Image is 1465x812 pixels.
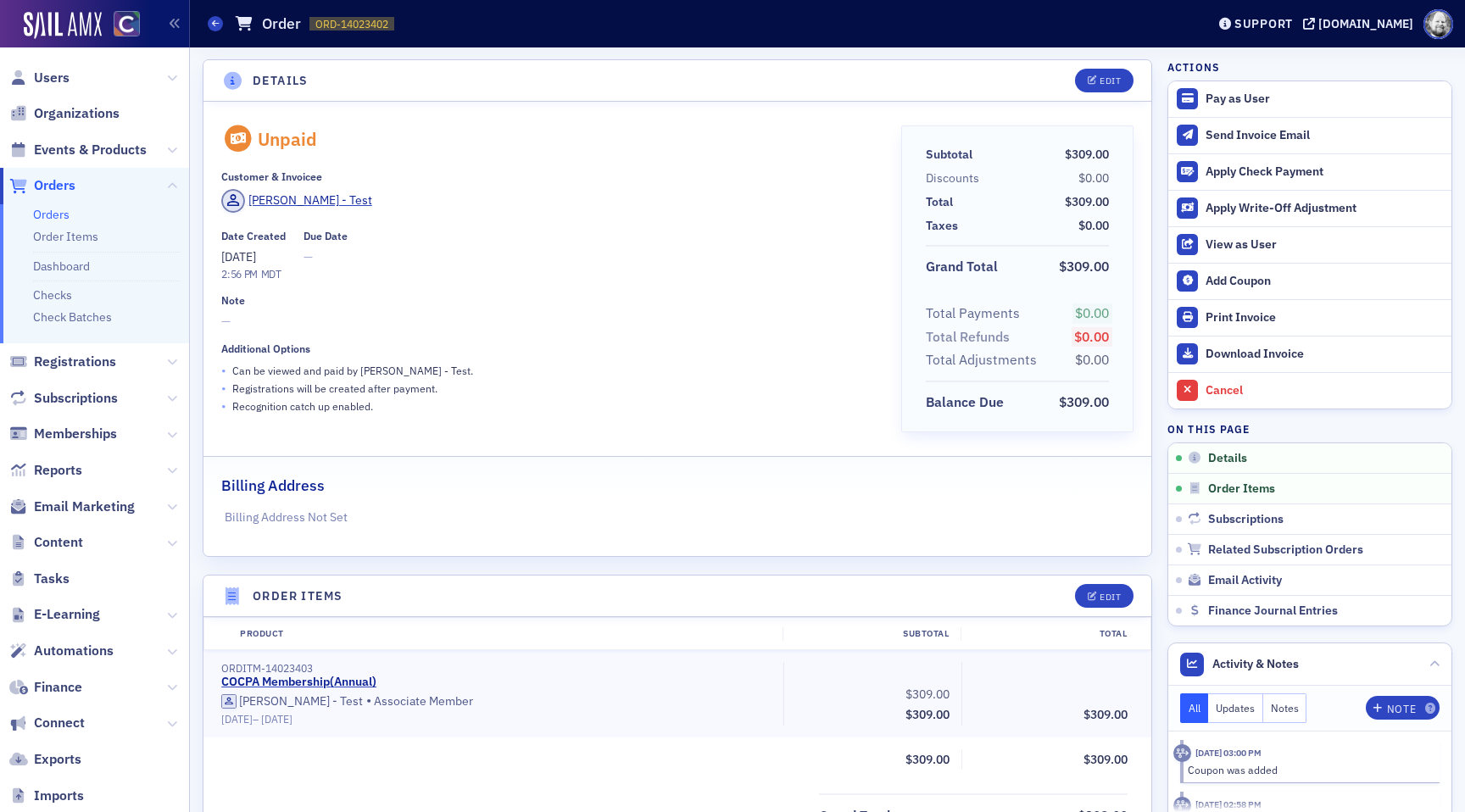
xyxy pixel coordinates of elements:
button: Edit [1075,584,1134,608]
div: Note [221,294,245,307]
a: Orders [33,207,70,222]
div: Download Invoice [1206,347,1443,362]
a: Orders [9,176,75,195]
span: Email Activity [1208,573,1282,588]
div: Product [228,627,783,641]
div: Grand Total [926,257,998,277]
span: [DATE] [221,712,253,726]
span: Activity & Notes [1212,655,1299,673]
p: Can be viewed and paid by [PERSON_NAME] - Test . [232,363,473,378]
div: Print Invoice [1206,310,1443,325]
time: 2:56 PM [221,267,258,281]
span: Email Marketing [34,498,135,516]
button: Cancel [1168,372,1451,409]
div: [DOMAIN_NAME] [1318,16,1413,31]
span: Related Subscription Orders [1208,542,1363,558]
button: Note [1366,696,1440,720]
span: Tasks [34,570,70,588]
span: Discounts [926,170,985,187]
span: $0.00 [1075,351,1109,368]
div: Total [926,193,953,211]
h1: Order [262,14,301,34]
span: Total [926,193,959,211]
span: Subscriptions [1208,512,1284,527]
time: 9/11/2025 03:00 PM [1195,747,1262,759]
a: Print Invoice [1168,299,1451,336]
p: Billing Address Not Set [225,509,1131,526]
span: Subtotal [926,146,978,164]
p: Recognition catch up enabled. [232,398,373,414]
div: Total Refunds [926,327,1010,348]
div: View as User [1206,237,1443,253]
span: — [304,248,348,266]
div: Date Created [221,230,286,242]
a: Finance [9,678,82,697]
div: Edit [1100,592,1121,602]
span: $0.00 [1074,328,1109,345]
div: Discounts [926,170,979,187]
div: Associate Member [221,692,771,726]
a: Reports [9,461,82,480]
div: [PERSON_NAME] - Test [239,694,363,709]
button: Apply Write-Off Adjustment [1168,190,1451,226]
div: Subtotal [783,627,961,641]
a: Tasks [9,570,70,588]
span: $309.00 [1065,194,1109,209]
span: Users [34,69,70,87]
h4: On this page [1167,421,1452,437]
span: [DATE] [261,712,292,726]
a: Content [9,533,83,552]
button: Pay as User [1168,81,1451,117]
div: Apply Write-Off Adjustment [1206,201,1443,216]
a: Registrations [9,353,116,371]
span: • [366,692,371,709]
p: Registrations will be created after payment. [232,381,437,396]
a: E-Learning [9,605,100,624]
button: Add Coupon [1168,263,1451,299]
span: Subscriptions [34,389,118,408]
span: [DATE] [221,249,256,264]
button: Apply Check Payment [1168,153,1451,190]
button: Edit [1075,69,1134,92]
div: Taxes [926,217,958,235]
a: [PERSON_NAME] - Test [221,694,363,709]
button: Notes [1263,693,1307,723]
span: Finance Journal Entries [1208,603,1338,619]
time: 9/11/2025 02:58 PM [1195,798,1262,810]
div: Support [1234,16,1293,31]
a: Memberships [9,425,117,443]
h2: Billing Address [221,475,325,497]
span: Total Refunds [926,327,1016,348]
button: View as User [1168,226,1451,263]
a: [PERSON_NAME] - Test [221,189,372,213]
span: Profile [1423,9,1453,39]
button: [DOMAIN_NAME] [1303,18,1419,30]
h4: Details [253,72,309,90]
span: $309.00 [1065,147,1109,162]
a: Exports [9,750,81,769]
div: Edit [1100,76,1121,86]
div: Additional Options [221,342,310,355]
span: Order Items [1208,481,1275,497]
span: Events & Products [34,141,147,159]
div: Customer & Invoicee [221,170,322,183]
span: $309.00 [905,707,950,722]
span: Connect [34,714,85,732]
span: $309.00 [905,687,950,702]
h4: Order Items [253,587,343,605]
div: Subtotal [926,146,972,164]
a: Users [9,69,70,87]
div: Total Adjustments [926,350,1037,370]
span: E-Learning [34,605,100,624]
span: ORD-14023402 [315,17,388,31]
div: Send Invoice Email [1206,128,1443,143]
a: SailAMX [24,12,102,39]
div: Pay as User [1206,92,1443,107]
div: Cancel [1206,383,1443,398]
span: Balance Due [926,392,1010,413]
div: Apply Check Payment [1206,164,1443,180]
div: Total [961,627,1139,641]
span: $309.00 [1059,393,1109,410]
a: Automations [9,642,114,660]
a: Dashboard [33,259,90,274]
